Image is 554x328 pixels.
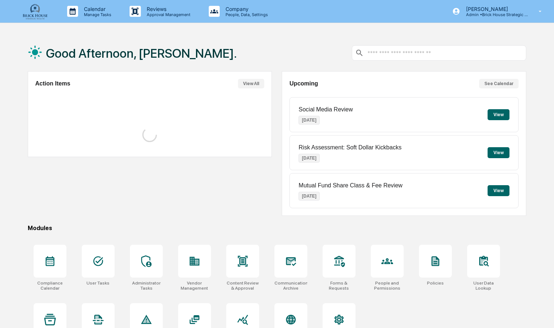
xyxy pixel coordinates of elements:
[323,281,355,291] div: Forms & Requests
[141,6,194,12] p: Reviews
[178,281,211,291] div: Vendor Management
[299,116,320,125] p: [DATE]
[238,79,264,88] button: View All
[371,281,404,291] div: People and Permissions
[34,281,66,291] div: Compliance Calendar
[299,144,401,151] p: Risk Assessment: Soft Dollar Kickbacks
[18,3,53,20] img: logo
[488,147,509,158] button: View
[220,6,272,12] p: Company
[299,106,353,113] p: Social Media Review
[299,182,403,189] p: Mutual Fund Share Class & Fee Review
[479,79,519,88] button: See Calendar
[226,281,259,291] div: Content Review & Approval
[299,192,320,201] p: [DATE]
[78,6,115,12] p: Calendar
[220,12,272,17] p: People, Data, Settings
[460,6,528,12] p: [PERSON_NAME]
[467,281,500,291] div: User Data Lookup
[488,109,509,120] button: View
[35,80,70,87] h2: Action Items
[141,12,194,17] p: Approval Management
[130,281,163,291] div: Administrator Tasks
[460,12,528,17] p: Admin • Brick House Strategic Wealth
[46,46,237,61] h1: Good Afternoon, [PERSON_NAME].
[28,225,526,232] div: Modules
[86,281,109,286] div: User Tasks
[289,80,318,87] h2: Upcoming
[78,12,115,17] p: Manage Tasks
[427,281,444,286] div: Policies
[488,185,509,196] button: View
[299,154,320,163] p: [DATE]
[274,281,307,291] div: Communications Archive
